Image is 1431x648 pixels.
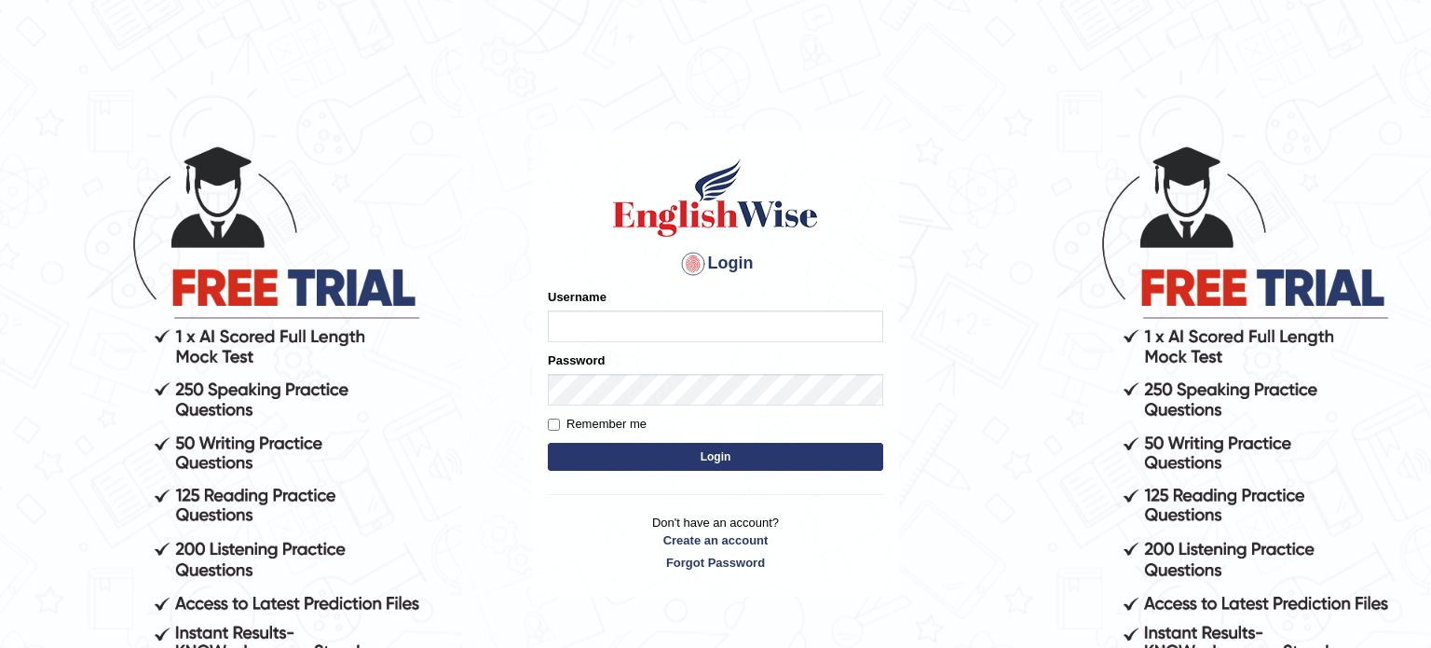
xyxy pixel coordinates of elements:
button: Login [548,443,883,471]
label: Password [548,352,605,369]
img: Logo of English Wise sign in for intelligent practice with AI [609,156,822,240]
h4: Login [548,249,883,279]
input: Remember me [548,419,560,431]
a: Create an account [548,531,883,549]
label: Username [548,288,606,306]
label: Remember me [548,415,647,434]
a: Forgot Password [548,554,883,572]
p: Don't have an account? [548,514,883,572]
